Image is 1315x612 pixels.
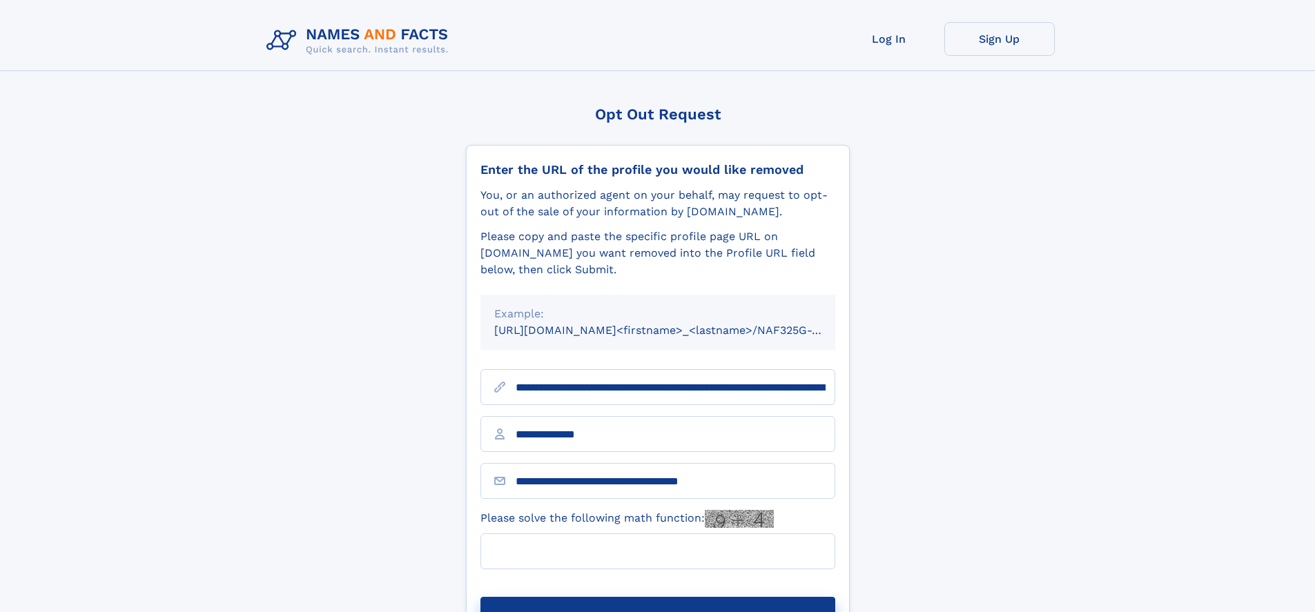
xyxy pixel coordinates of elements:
[494,306,821,322] div: Example:
[480,228,835,278] div: Please copy and paste the specific profile page URL on [DOMAIN_NAME] you want removed into the Pr...
[466,106,850,123] div: Opt Out Request
[480,187,835,220] div: You, or an authorized agent on your behalf, may request to opt-out of the sale of your informatio...
[480,510,774,528] label: Please solve the following math function:
[261,22,460,59] img: Logo Names and Facts
[944,22,1055,56] a: Sign Up
[834,22,944,56] a: Log In
[494,324,861,337] small: [URL][DOMAIN_NAME]<firstname>_<lastname>/NAF325G-xxxxxxxx
[480,162,835,177] div: Enter the URL of the profile you would like removed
